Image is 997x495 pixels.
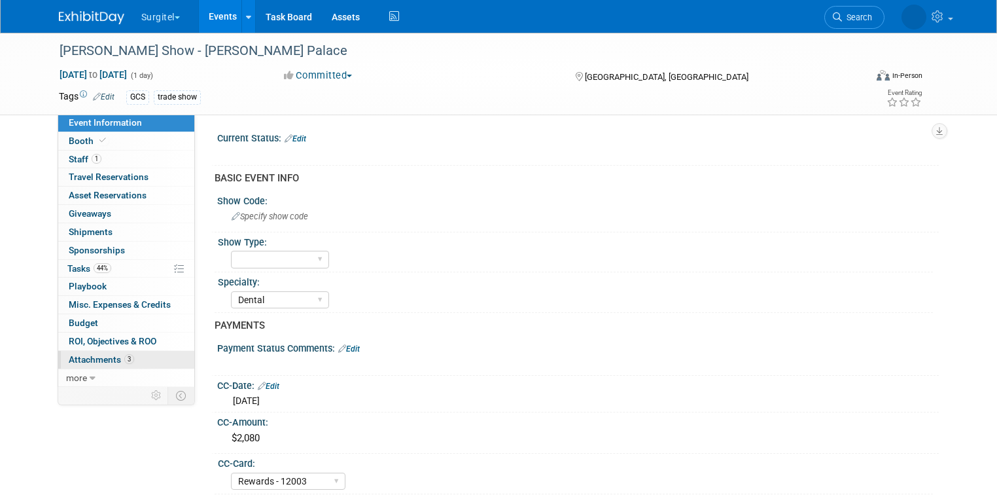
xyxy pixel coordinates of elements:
[69,245,125,255] span: Sponsorships
[217,339,939,356] div: Payment Status Comments:
[824,6,884,29] a: Search
[87,69,99,80] span: to
[58,187,194,204] a: Asset Reservations
[58,242,194,259] a: Sponsorships
[217,376,939,393] div: CC-Date:
[99,137,106,144] i: Booth reservation complete
[58,369,194,387] a: more
[55,39,849,63] div: [PERSON_NAME] Show - [PERSON_NAME] Palace
[94,263,111,273] span: 44%
[69,117,142,128] span: Event Information
[58,168,194,186] a: Travel Reservations
[215,172,929,185] div: BASIC EVENT INFO
[69,354,134,365] span: Attachments
[69,136,109,146] span: Booth
[58,314,194,332] a: Budget
[69,299,171,310] span: Misc. Expenses & Credits
[130,71,153,80] span: (1 day)
[901,5,926,29] img: Neil Lobocki
[232,211,308,221] span: Specify show code
[59,90,114,105] td: Tags
[69,318,98,328] span: Budget
[217,128,939,145] div: Current Status:
[69,281,107,291] span: Playbook
[218,232,933,249] div: Show Type:
[585,72,748,82] span: [GEOGRAPHIC_DATA], [GEOGRAPHIC_DATA]
[258,382,279,391] a: Edit
[92,154,101,164] span: 1
[58,205,194,223] a: Giveaways
[154,90,201,104] div: trade show
[842,12,872,22] span: Search
[59,69,128,81] span: [DATE] [DATE]
[69,336,156,346] span: ROI, Objectives & ROO
[58,151,194,168] a: Staff1
[69,154,101,164] span: Staff
[338,344,360,354] a: Edit
[124,354,134,364] span: 3
[126,90,149,104] div: GCS
[58,333,194,350] a: ROI, Objectives & ROO
[93,92,114,101] a: Edit
[58,223,194,241] a: Shipments
[218,454,933,470] div: CC-Card:
[217,412,939,429] div: CC-Amount:
[69,208,111,219] span: Giveaways
[58,296,194,314] a: Misc. Expenses & Credits
[227,428,929,449] div: $2,080
[217,191,939,208] div: Show Code:
[59,11,124,24] img: ExhibitDay
[218,272,933,289] div: Specialty:
[58,132,194,150] a: Booth
[67,263,111,274] span: Tasks
[58,260,194,278] a: Tasks44%
[795,68,922,88] div: Event Format
[215,319,929,333] div: PAYMENTS
[892,71,922,81] div: In-Person
[69,190,147,200] span: Asset Reservations
[285,134,306,143] a: Edit
[877,70,890,81] img: Format-Inperson.png
[69,172,149,182] span: Travel Reservations
[145,387,168,404] td: Personalize Event Tab Strip
[886,90,922,96] div: Event Rating
[69,227,113,237] span: Shipments
[66,373,87,383] span: more
[58,114,194,132] a: Event Information
[58,351,194,369] a: Attachments3
[233,395,260,406] span: [DATE]
[167,387,194,404] td: Toggle Event Tabs
[279,69,357,82] button: Committed
[58,278,194,295] a: Playbook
